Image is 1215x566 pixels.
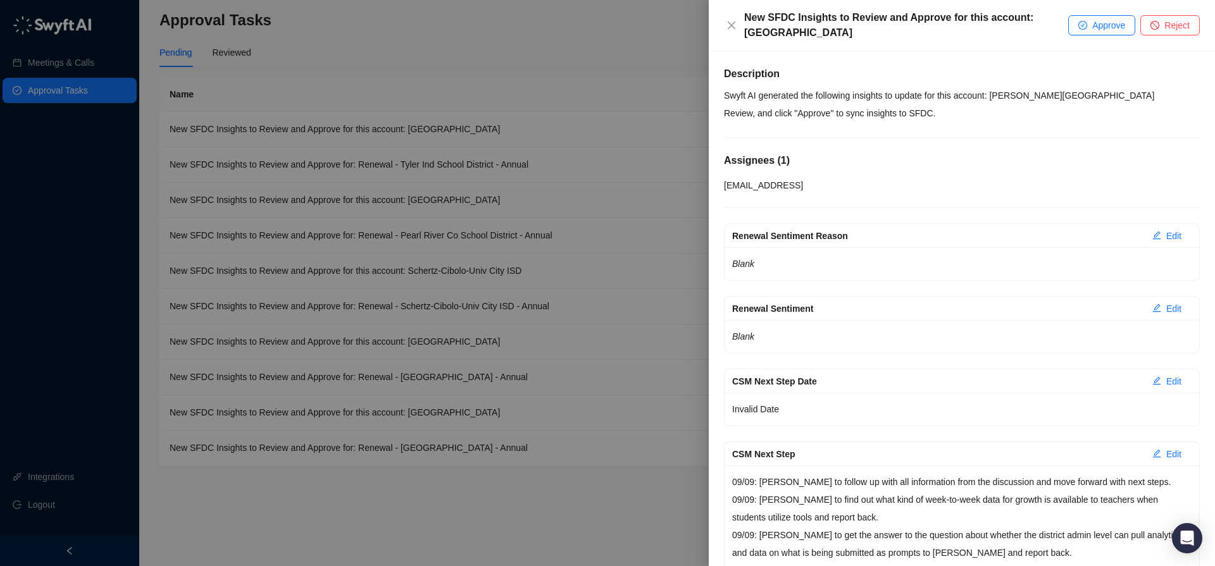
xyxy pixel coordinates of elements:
[724,87,1200,104] p: Swyft AI generated the following insights to update for this account: [PERSON_NAME][GEOGRAPHIC_DATA]
[724,18,739,33] button: Close
[1142,371,1192,391] button: Edit
[744,10,1068,40] div: New SFDC Insights to Review and Approve for this account: [GEOGRAPHIC_DATA]
[732,447,1142,461] div: CSM Next Step
[732,302,1142,316] div: Renewal Sentiment
[1152,449,1161,458] span: edit
[724,153,1200,168] h5: Assignees ( 1 )
[1166,302,1181,316] span: Edit
[1078,21,1087,30] span: check-circle
[1142,444,1192,464] button: Edit
[1172,523,1202,553] div: Open Intercom Messenger
[724,104,1200,122] p: Review, and click "Approve" to sync insights to SFDC.
[1164,18,1190,32] span: Reject
[1152,231,1161,240] span: edit
[1142,226,1192,246] button: Edit
[724,66,1200,82] h5: Description
[1152,376,1161,385] span: edit
[1068,15,1135,35] button: Approve
[1140,15,1200,35] button: Reject
[732,259,754,269] em: Blank
[726,20,737,30] span: close
[732,374,1142,388] div: CSM Next Step Date
[732,400,1192,418] p: Invalid Date
[1142,298,1192,319] button: Edit
[1166,447,1181,461] span: Edit
[732,331,754,341] em: Blank
[1150,21,1159,30] span: stop
[732,229,1142,243] div: Renewal Sentiment Reason
[1152,304,1161,312] span: edit
[1166,229,1181,243] span: Edit
[1166,374,1181,388] span: Edit
[1092,18,1125,32] span: Approve
[724,180,803,190] span: [EMAIL_ADDRESS]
